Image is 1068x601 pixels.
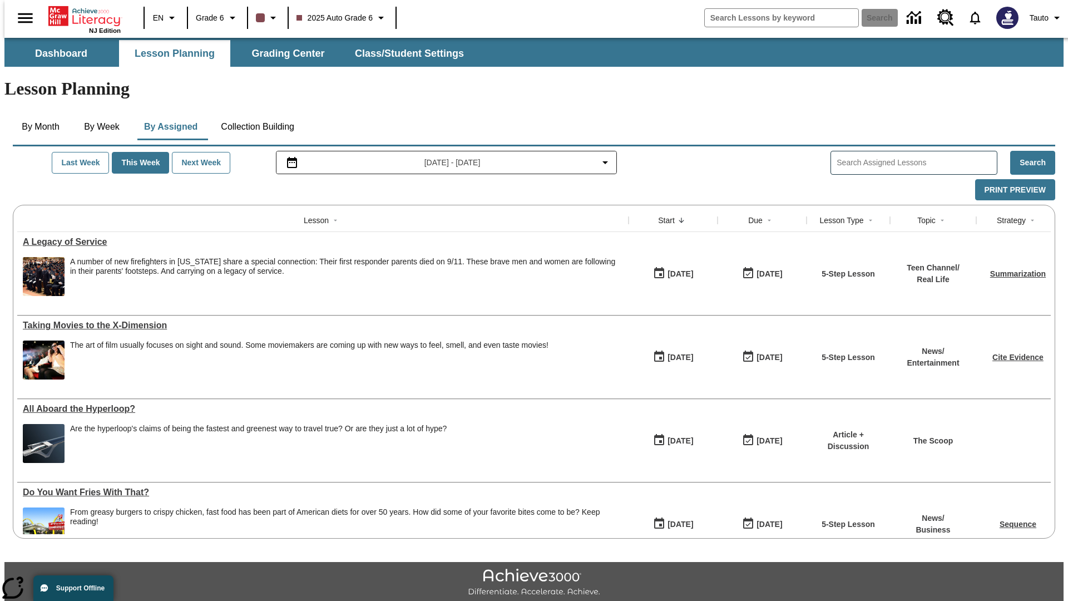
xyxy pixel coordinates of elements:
[70,341,548,380] div: The art of film usually focuses on sight and sound. Some moviemakers are coming up with new ways ...
[649,263,697,284] button: 08/18/25: First time the lesson was available
[675,214,688,227] button: Sort
[1030,12,1049,24] span: Tauto
[1000,520,1036,529] a: Sequence
[23,237,623,247] a: A Legacy of Service, Lessons
[961,3,990,32] a: Notifications
[23,424,65,463] img: Artist rendering of Hyperloop TT vehicle entering a tunnel
[756,267,782,281] div: [DATE]
[667,518,693,531] div: [DATE]
[468,569,600,597] img: Achieve3000 Differentiate Accelerate Achieve
[649,514,697,535] button: 07/14/25: First time the lesson was available
[212,114,303,140] button: Collection Building
[112,152,169,174] button: This Week
[4,40,474,67] div: SubNavbar
[172,152,230,174] button: Next Week
[705,9,858,27] input: search field
[23,404,623,414] div: All Aboard the Hyperloop?
[990,3,1025,32] button: Select a new avatar
[251,8,284,28] button: Class color is dark brown. Change class color
[763,214,776,227] button: Sort
[70,257,623,276] div: A number of new firefighters in [US_STATE] share a special connection: Their first responder pare...
[48,5,121,27] a: Home
[70,424,447,433] div: Are the hyperloop's claims of being the fastest and greenest way to travel true? Or are they just...
[23,508,65,546] img: One of the first McDonald's stores, with the iconic red sign and golden arches.
[990,269,1046,278] a: Summarization
[738,514,786,535] button: 07/20/26: Last day the lesson can be accessed
[4,78,1064,99] h1: Lesson Planning
[907,274,960,285] p: Real Life
[292,8,393,28] button: Class: 2025 Auto Grade 6, Select your class
[135,114,206,140] button: By Assigned
[281,156,612,169] button: Select the date range menu item
[346,40,473,67] button: Class/Student Settings
[837,155,997,171] input: Search Assigned Lessons
[191,8,244,28] button: Grade: Grade 6, Select a grade
[916,513,950,524] p: News /
[667,351,693,364] div: [DATE]
[23,404,623,414] a: All Aboard the Hyperloop?, Lessons
[907,357,959,369] p: Entertainment
[52,152,109,174] button: Last Week
[756,351,782,364] div: [DATE]
[975,179,1055,201] button: Print Preview
[119,40,230,67] button: Lesson Planning
[812,429,884,452] p: Article + Discussion
[233,40,344,67] button: Grading Center
[1010,151,1055,175] button: Search
[9,2,42,35] button: Open side menu
[996,7,1018,29] img: Avatar
[913,435,953,447] p: The Scoop
[822,268,875,280] p: 5-Step Lesson
[658,215,675,226] div: Start
[997,215,1026,226] div: Strategy
[864,214,877,227] button: Sort
[748,215,763,226] div: Due
[649,430,697,451] button: 07/21/25: First time the lesson was available
[70,508,623,526] div: From greasy burgers to crispy chicken, fast food has been part of American diets for over 50 year...
[23,321,623,331] a: Taking Movies to the X-Dimension, Lessons
[599,156,612,169] svg: Collapse Date Range Filter
[1025,8,1068,28] button: Profile/Settings
[992,353,1044,362] a: Cite Evidence
[23,321,623,331] div: Taking Movies to the X-Dimension
[296,12,373,24] span: 2025 Auto Grade 6
[153,12,164,24] span: EN
[329,214,342,227] button: Sort
[6,40,117,67] button: Dashboard
[23,487,623,497] a: Do You Want Fries With That?, Lessons
[916,524,950,536] p: Business
[822,352,875,363] p: 5-Step Lesson
[822,519,875,530] p: 5-Step Lesson
[819,215,863,226] div: Lesson Type
[70,508,623,546] div: From greasy burgers to crispy chicken, fast food has been part of American diets for over 50 year...
[196,12,224,24] span: Grade 6
[738,263,786,284] button: 08/18/25: Last day the lesson can be accessed
[667,434,693,448] div: [DATE]
[148,8,184,28] button: Language: EN, Select a language
[649,347,697,368] button: 08/18/25: First time the lesson was available
[304,215,329,226] div: Lesson
[756,434,782,448] div: [DATE]
[23,257,65,296] img: A photograph of the graduation ceremony for the 2019 class of New York City Fire Department. Rebe...
[70,341,548,350] p: The art of film usually focuses on sight and sound. Some moviemakers are coming up with new ways ...
[23,237,623,247] div: A Legacy of Service
[89,27,121,34] span: NJ Edition
[13,114,68,140] button: By Month
[936,214,949,227] button: Sort
[4,38,1064,67] div: SubNavbar
[33,575,113,601] button: Support Offline
[917,215,936,226] div: Topic
[1026,214,1039,227] button: Sort
[756,518,782,531] div: [DATE]
[70,257,623,296] div: A number of new firefighters in New York share a special connection: Their first responder parent...
[70,424,447,463] div: Are the hyperloop's claims of being the fastest and greenest way to travel true? Or are they just...
[738,347,786,368] button: 08/24/25: Last day the lesson can be accessed
[23,341,65,380] img: Panel in front of the seats sprays water mist to the happy audience at a 4DX-equipped theater.
[56,584,105,592] span: Support Offline
[907,262,960,274] p: Teen Channel /
[74,114,130,140] button: By Week
[900,3,931,33] a: Data Center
